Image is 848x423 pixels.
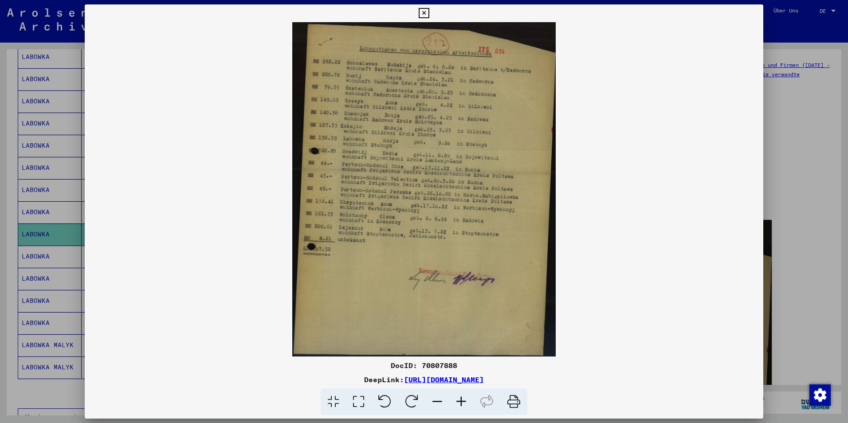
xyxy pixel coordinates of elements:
div: Zustimmung ändern [809,384,830,405]
a: [URL][DOMAIN_NAME] [404,375,484,384]
img: Zustimmung ändern [809,384,831,406]
div: DeepLink: [85,374,763,385]
img: 001.jpg [85,22,763,356]
div: DocID: 70807888 [85,360,763,371]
